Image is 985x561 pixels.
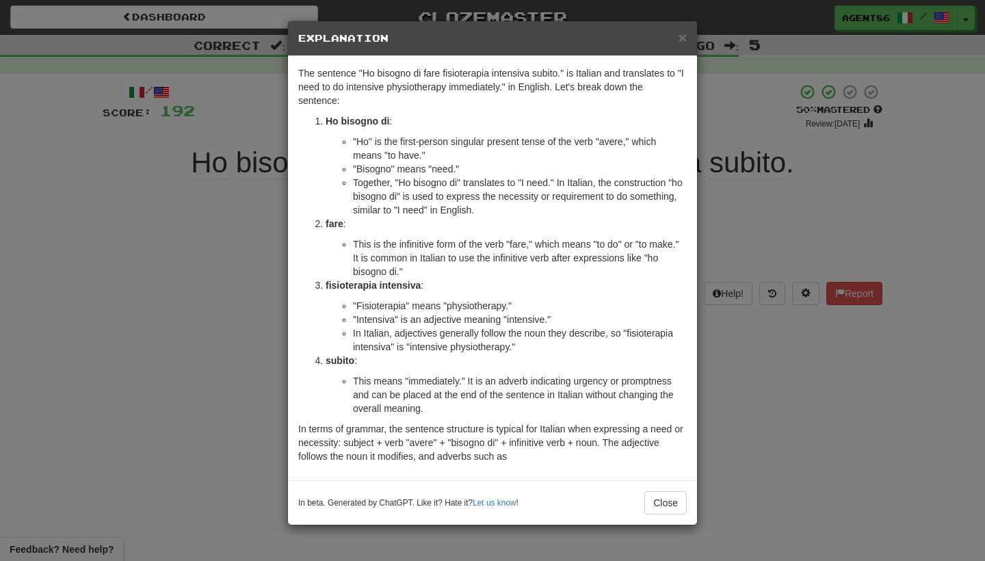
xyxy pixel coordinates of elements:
li: In Italian, adjectives generally follow the noun they describe, so "fisioterapia intensiva" is "i... [353,326,687,354]
li: "Fisioterapia" means "physiotherapy." [353,299,687,313]
p: : [326,278,687,292]
small: In beta. Generated by ChatGPT. Like it? Hate it? ! [298,497,518,509]
li: "Intensiva" is an adjective meaning "intensive." [353,313,687,326]
p: The sentence "Ho bisogno di fare fisioterapia intensiva subito." is Italian and translates to "I ... [298,66,687,107]
strong: Ho bisogno di [326,116,389,127]
strong: fisioterapia intensiva [326,280,421,291]
h5: Explanation [298,31,687,45]
a: Let us know [473,498,516,508]
p: In terms of grammar, the sentence structure is typical for Italian when expressing a need or nece... [298,422,687,463]
strong: subito [326,355,354,366]
strong: fare [326,218,343,229]
li: This means "immediately." It is an adverb indicating urgency or promptness and can be placed at t... [353,374,687,415]
li: "Bisogno" means "need." [353,162,687,176]
button: Close [679,30,687,44]
p: : [326,217,687,231]
li: This is the infinitive form of the verb "fare," which means "to do" or "to make." It is common in... [353,237,687,278]
p: : [326,114,687,128]
li: "Ho" is the first-person singular present tense of the verb "avere," which means "to have." [353,135,687,162]
p: : [326,354,687,367]
button: Close [644,491,687,514]
span: × [679,29,687,45]
li: Together, "Ho bisogno di" translates to "I need." In Italian, the construction "ho bisogno di" is... [353,176,687,217]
